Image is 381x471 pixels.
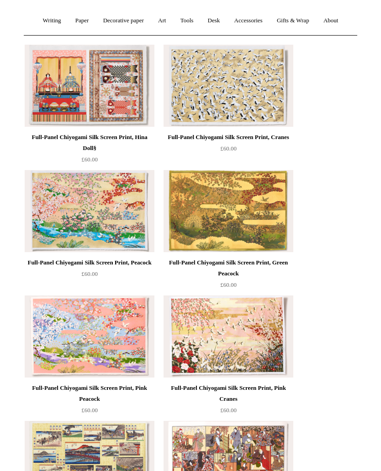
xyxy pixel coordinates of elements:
a: Full-Panel Chiyogami Silk Screen Print, Pink Peacock £60.00 [25,383,154,420]
a: Full-Panel Chiyogami Silk Screen Print, Pink Cranes £60.00 [164,383,293,420]
span: £60.00 [220,281,237,288]
a: Full-Panel Chiyogami Silk Screen Print, Peacock Full-Panel Chiyogami Silk Screen Print, Peacock [25,170,154,252]
a: Decorative paper [97,9,150,33]
div: Full-Panel Chiyogami Silk Screen Print, Green Peacock [166,257,291,279]
a: Full-Panel Chiyogami Silk Screen Print, Green Peacock £60.00 [164,257,293,295]
div: Full-Panel Chiyogami Silk Screen Print, Peacock [27,257,152,268]
img: Full-Panel Chiyogami Silk Screen Print, Cranes [164,45,293,127]
span: £60.00 [220,407,237,414]
a: Full-Panel Chiyogami Silk Screen Print, Peacock £60.00 [25,257,154,295]
a: Full-Panel Chiyogami Silk Screen Print, Pink Peacock Full-Panel Chiyogami Silk Screen Print, Pink... [25,295,154,378]
div: Full-Panel Chiyogami Silk Screen Print, Pink Cranes [166,383,291,404]
a: Full-Panel Chiyogami Silk Screen Print, Hina Doll§ £60.00 [25,132,154,169]
a: Paper [69,9,95,33]
a: Gifts & Wrap [270,9,316,33]
a: Full-Panel Chiyogami Silk Screen Print, Green Peacock Full-Panel Chiyogami Silk Screen Print, Gre... [164,170,293,252]
div: Full-Panel Chiyogami Silk Screen Print, Cranes [166,132,291,143]
img: Full-Panel Chiyogami Silk Screen Print, Pink Peacock [25,295,154,378]
span: £60.00 [81,156,98,163]
span: £60.00 [220,145,237,152]
img: Full-Panel Chiyogami Silk Screen Print, Peacock [25,170,154,252]
a: Writing [37,9,68,33]
a: Tools [174,9,200,33]
span: £60.00 [81,270,98,277]
a: Full-Panel Chiyogami Silk Screen Print, Pink Cranes Full-Panel Chiyogami Silk Screen Print, Pink ... [164,295,293,378]
a: Full-Panel Chiyogami Silk Screen Print, Hina Doll§ Full-Panel Chiyogami Silk Screen Print, Hina D... [25,45,154,127]
img: Full-Panel Chiyogami Silk Screen Print, Pink Cranes [164,295,293,378]
span: £60.00 [81,407,98,414]
div: Full-Panel Chiyogami Silk Screen Print, Hina Doll§ [27,132,152,154]
a: Full-Panel Chiyogami Silk Screen Print, Cranes Full-Panel Chiyogami Silk Screen Print, Cranes [164,45,293,127]
img: Full-Panel Chiyogami Silk Screen Print, Hina Doll§ [25,45,154,127]
a: Desk [201,9,227,33]
img: Full-Panel Chiyogami Silk Screen Print, Green Peacock [164,170,293,252]
div: Full-Panel Chiyogami Silk Screen Print, Pink Peacock [27,383,152,404]
a: Accessories [228,9,269,33]
a: Full-Panel Chiyogami Silk Screen Print, Cranes £60.00 [164,132,293,169]
a: About [317,9,345,33]
a: Art [152,9,172,33]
